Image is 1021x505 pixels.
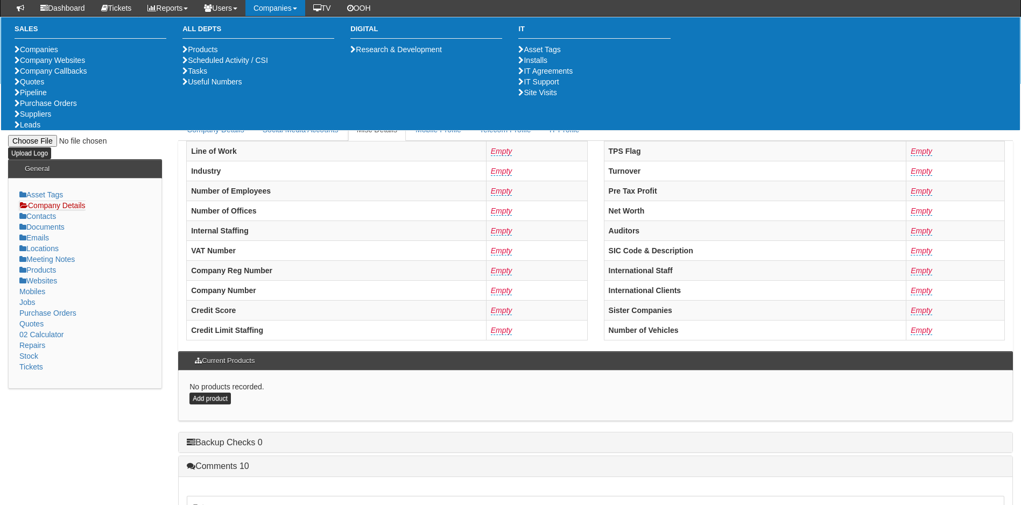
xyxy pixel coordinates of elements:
a: Repairs [19,341,45,350]
a: Empty [911,266,932,275]
a: Comments 10 [187,461,249,471]
a: Empty [491,147,512,156]
th: VAT Number [187,240,487,260]
a: Empty [911,147,932,156]
a: Empty [491,246,512,255]
a: Useful Numbers [182,77,242,86]
th: Industry [187,161,487,181]
a: Purchase Orders [19,309,76,317]
a: Company Callbacks [15,67,87,75]
a: Add product [189,393,231,404]
h3: General [19,160,55,178]
th: Credit Score [187,300,487,320]
a: Suppliers [15,110,51,118]
th: Sister Companies [604,300,906,320]
a: Quotes [15,77,44,86]
a: Empty [491,226,512,236]
th: Line of Work [187,141,487,161]
h3: Sales [15,25,166,39]
div: No products recorded. [178,371,1013,421]
h3: IT [518,25,670,39]
th: SIC Code & Description [604,240,906,260]
th: International Staff [604,260,906,280]
a: Empty [491,167,512,176]
th: Number of Employees [187,181,487,201]
a: Pipeline [15,88,47,97]
a: 02 Calculator [19,330,64,339]
a: Site Visits [518,88,557,97]
a: Leads [15,120,40,129]
a: Empty [911,286,932,295]
a: Empty [911,226,932,236]
a: Mobiles [19,287,45,296]
a: Tasks [182,67,207,75]
a: Company Websites [15,56,85,65]
th: Number of Offices [187,201,487,221]
th: Company Reg Number [187,260,487,280]
h3: All Depts [182,25,334,39]
a: Empty [911,306,932,315]
th: International Clients [604,280,906,300]
a: Empty [911,207,932,216]
a: Installs [518,56,547,65]
a: Tickets [19,362,43,371]
a: IT Support [518,77,559,86]
th: Credit Limit Staffing [187,320,487,340]
a: Company Details [19,201,86,210]
a: Empty [491,187,512,196]
a: Jobs [19,298,36,307]
a: Empty [491,207,512,216]
th: Company Number [187,280,487,300]
th: Number of Vehicles [604,320,906,340]
a: Products [182,45,217,54]
a: Research & Development [350,45,442,54]
a: Websites [19,276,57,285]
h3: Digital [350,25,502,39]
a: Purchase Orders [15,99,77,108]
a: Contacts [19,212,56,221]
a: Empty [491,266,512,275]
a: Empty [491,326,512,335]
a: Stock [19,352,38,360]
a: Documents [19,223,65,231]
a: Empty [911,167,932,176]
a: Companies [15,45,58,54]
a: IT Agreements [518,67,573,75]
a: Asset Tags [518,45,560,54]
a: Emails [19,233,49,242]
h3: Current Products [189,352,260,370]
a: Meeting Notes [19,255,75,264]
a: Products [19,266,56,274]
th: Pre Tax Profit [604,181,906,201]
a: Empty [911,326,932,335]
a: Backup Checks 0 [187,438,263,447]
a: Empty [911,187,932,196]
th: Internal Staffing [187,221,487,240]
a: Asset Tags [19,190,63,199]
input: Upload Logo [8,147,51,159]
th: Turnover [604,161,906,181]
a: Empty [491,286,512,295]
th: Net Worth [604,201,906,221]
a: Locations [19,244,59,253]
a: Quotes [19,319,44,328]
th: TPS Flag [604,141,906,161]
a: Empty [911,246,932,255]
th: Auditors [604,221,906,240]
a: Scheduled Activity / CSI [182,56,268,65]
a: Empty [491,306,512,315]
